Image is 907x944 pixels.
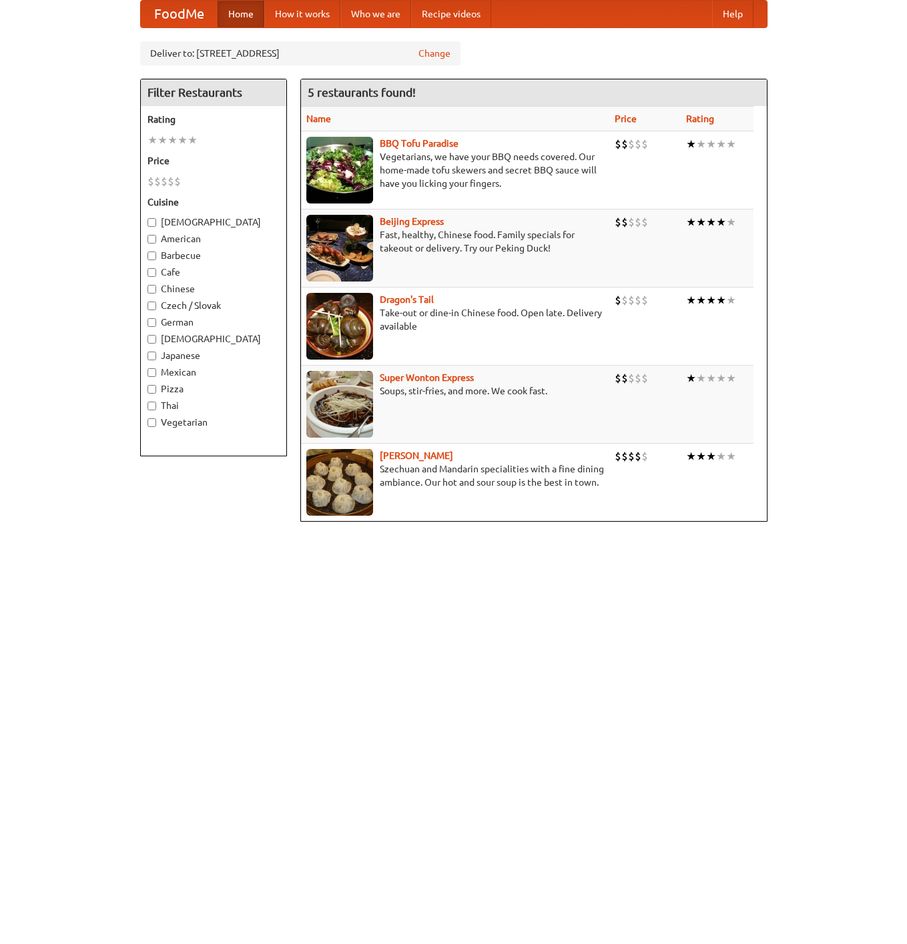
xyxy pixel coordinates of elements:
[147,235,156,244] input: American
[686,293,696,308] li: ★
[168,133,178,147] li: ★
[154,174,161,189] li: $
[306,384,605,398] p: Soups, stir-fries, and more. We cook fast.
[696,371,706,386] li: ★
[706,449,716,464] li: ★
[615,137,621,151] li: $
[726,137,736,151] li: ★
[686,215,696,229] li: ★
[706,215,716,229] li: ★
[635,215,641,229] li: $
[147,232,280,246] label: American
[340,1,411,27] a: Who we are
[628,449,635,464] li: $
[147,218,156,227] input: [DEMOGRAPHIC_DATA]
[696,137,706,151] li: ★
[418,47,450,60] a: Change
[641,215,648,229] li: $
[147,299,280,312] label: Czech / Slovak
[140,41,461,65] div: Deliver to: [STREET_ADDRESS]
[306,449,373,516] img: shandong.jpg
[147,416,280,429] label: Vegetarian
[147,302,156,310] input: Czech / Slovak
[635,449,641,464] li: $
[147,332,280,346] label: [DEMOGRAPHIC_DATA]
[147,335,156,344] input: [DEMOGRAPHIC_DATA]
[635,293,641,308] li: $
[158,133,168,147] li: ★
[306,462,605,489] p: Szechuan and Mandarin specialities with a fine dining ambiance. Our hot and sour soup is the best...
[635,137,641,151] li: $
[147,249,280,262] label: Barbecue
[696,215,706,229] li: ★
[306,113,331,124] a: Name
[147,154,280,167] h5: Price
[641,449,648,464] li: $
[147,385,156,394] input: Pizza
[147,352,156,360] input: Japanese
[726,449,736,464] li: ★
[306,371,373,438] img: superwonton.jpg
[188,133,198,147] li: ★
[628,215,635,229] li: $
[380,138,459,149] a: BBQ Tofu Paradise
[306,306,605,333] p: Take-out or dine-in Chinese food. Open late. Delivery available
[147,418,156,427] input: Vegetarian
[161,174,168,189] li: $
[641,137,648,151] li: $
[615,215,621,229] li: $
[641,293,648,308] li: $
[141,1,218,27] a: FoodMe
[147,268,156,277] input: Cafe
[147,382,280,396] label: Pizza
[147,113,280,126] h5: Rating
[174,174,181,189] li: $
[686,449,696,464] li: ★
[147,282,280,296] label: Chinese
[635,371,641,386] li: $
[716,371,726,386] li: ★
[706,293,716,308] li: ★
[706,137,716,151] li: ★
[178,133,188,147] li: ★
[716,449,726,464] li: ★
[218,1,264,27] a: Home
[615,293,621,308] li: $
[726,215,736,229] li: ★
[696,449,706,464] li: ★
[686,113,714,124] a: Rating
[168,174,174,189] li: $
[380,294,434,305] a: Dragon's Tail
[306,228,605,255] p: Fast, healthy, Chinese food. Family specials for takeout or delivery. Try our Peking Duck!
[306,293,373,360] img: dragon.jpg
[306,137,373,203] img: tofuparadise.jpg
[308,86,416,99] ng-pluralize: 5 restaurants found!
[380,216,444,227] a: Beijing Express
[147,266,280,279] label: Cafe
[726,293,736,308] li: ★
[686,137,696,151] li: ★
[615,371,621,386] li: $
[147,318,156,327] input: German
[706,371,716,386] li: ★
[621,293,628,308] li: $
[615,113,637,124] a: Price
[716,293,726,308] li: ★
[264,1,340,27] a: How it works
[641,371,648,386] li: $
[147,366,280,379] label: Mexican
[147,368,156,377] input: Mexican
[147,285,156,294] input: Chinese
[306,150,605,190] p: Vegetarians, we have your BBQ needs covered. Our home-made tofu skewers and secret BBQ sauce will...
[380,372,474,383] a: Super Wonton Express
[621,449,628,464] li: $
[147,133,158,147] li: ★
[628,293,635,308] li: $
[380,450,453,461] a: [PERSON_NAME]
[628,371,635,386] li: $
